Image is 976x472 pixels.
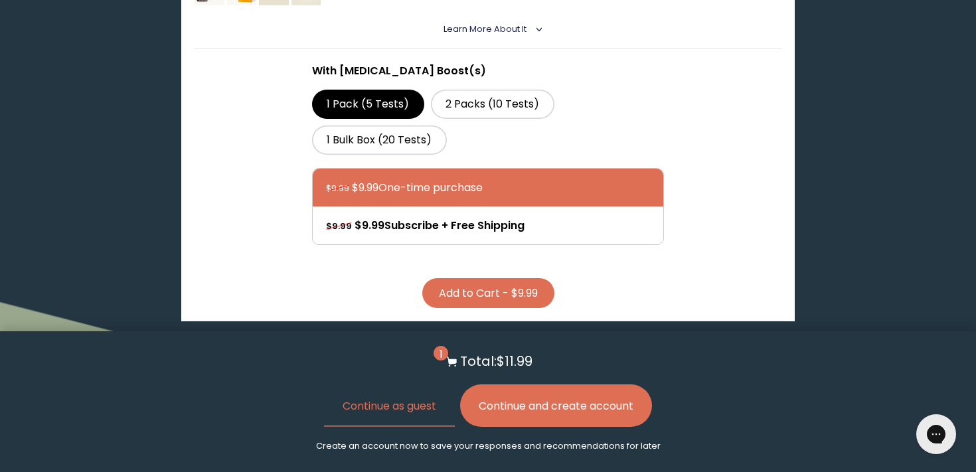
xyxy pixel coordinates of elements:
span: Learn More About it [444,23,527,35]
summary: Learn More About it < [444,23,533,35]
label: 1 Pack (5 Tests) [312,90,424,119]
label: 1 Bulk Box (20 Tests) [312,125,447,155]
button: Continue and create account [460,384,652,427]
label: 2 Packs (10 Tests) [431,90,554,119]
p: Create an account now to save your responses and recommendations for later [316,440,661,452]
p: With [MEDICAL_DATA] Boost(s) [312,62,664,79]
p: Total: $11.99 [460,351,532,371]
button: Continue as guest [324,384,455,427]
i: < [530,26,542,33]
button: Add to Cart - $9.99 [422,278,554,308]
iframe: Gorgias live chat messenger [910,410,963,459]
span: 1 [434,346,448,360]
